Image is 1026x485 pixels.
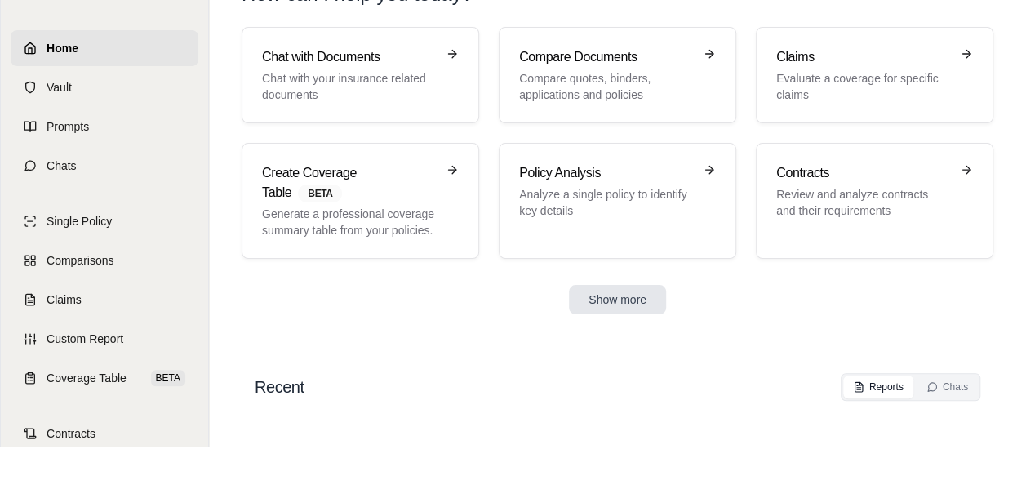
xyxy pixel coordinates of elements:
span: Prompts [47,118,89,135]
div: Chats [926,380,968,394]
p: Generate a professional coverage summary table from your policies. [262,206,436,238]
span: Comparisons [47,252,113,269]
button: Chats [917,376,978,398]
span: Claims [47,291,82,308]
h3: Policy Analysis [519,163,693,183]
a: Policy AnalysisAnalyze a single policy to identify key details [499,143,736,259]
button: Reports [843,376,913,398]
a: ClaimsEvaluate a coverage for specific claims [756,27,993,123]
h3: Claims [776,47,950,67]
p: Compare quotes, binders, applications and policies [519,70,693,103]
h3: Create Coverage Table [262,163,436,202]
a: ContractsReview and analyze contracts and their requirements [756,143,993,259]
a: Claims [11,282,198,318]
h3: Contracts [776,163,950,183]
span: Home [47,40,78,56]
a: Contracts [11,416,198,452]
h2: Recent [255,376,304,398]
span: Custom Report [47,331,123,347]
a: Chats [11,148,198,184]
a: Vault [11,69,198,105]
span: Vault [47,79,72,96]
p: Analyze a single policy to identify key details [519,186,693,219]
a: Home [11,30,198,66]
a: Comparisons [11,242,198,278]
a: Prompts [11,109,198,145]
div: Reports [853,380,904,394]
h3: Chat with Documents [262,47,436,67]
p: Evaluate a coverage for specific claims [776,70,950,103]
span: BETA [298,185,342,202]
a: Single Policy [11,203,198,239]
h3: Compare Documents [519,47,693,67]
span: Contracts [47,425,95,442]
a: Compare DocumentsCompare quotes, binders, applications and policies [499,27,736,123]
a: Create Coverage TableBETAGenerate a professional coverage summary table from your policies. [242,143,479,259]
span: Coverage Table [47,370,127,386]
button: Show more [569,285,666,314]
a: Coverage TableBETA [11,360,198,396]
span: BETA [151,370,185,386]
p: Review and analyze contracts and their requirements [776,186,950,219]
span: Single Policy [47,213,112,229]
a: Custom Report [11,321,198,357]
a: Chat with DocumentsChat with your insurance related documents [242,27,479,123]
p: Chat with your insurance related documents [262,70,436,103]
span: Chats [47,158,77,174]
